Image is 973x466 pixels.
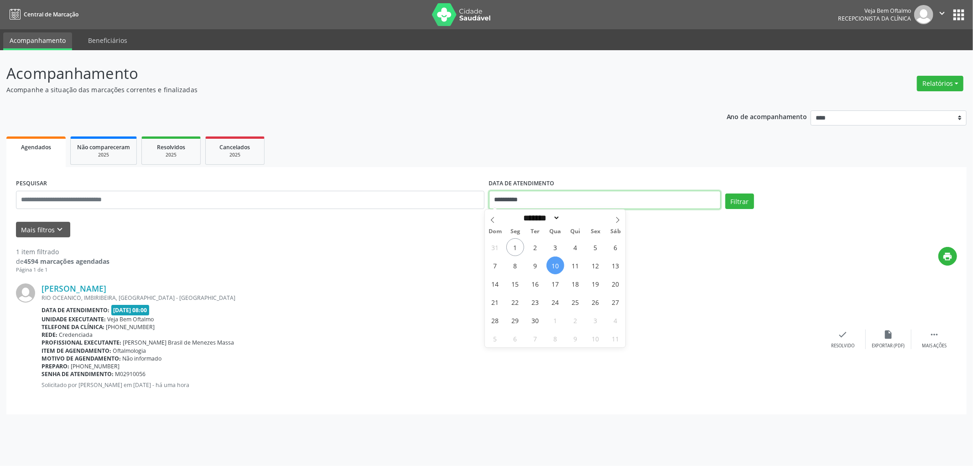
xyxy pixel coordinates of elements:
span: Outubro 1, 2025 [546,311,564,329]
span: Outubro 9, 2025 [567,330,584,347]
b: Preparo: [42,362,69,370]
span: Outubro 7, 2025 [526,330,544,347]
a: Acompanhamento [3,32,72,50]
span: Setembro 2, 2025 [526,238,544,256]
span: Outubro 4, 2025 [607,311,624,329]
span: Credenciada [59,331,93,339]
span: Setembro 10, 2025 [546,257,564,274]
div: Mais ações [922,343,947,349]
div: 2025 [77,152,130,158]
button:  [933,5,951,24]
span: Setembro 24, 2025 [546,293,564,311]
span: Outubro 10, 2025 [587,330,604,347]
i: insert_drive_file [884,330,894,340]
span: Setembro 18, 2025 [567,275,584,293]
div: Página 1 de 1 [16,266,109,274]
i: keyboard_arrow_down [55,225,65,235]
i:  [929,330,939,340]
b: Motivo de agendamento: [42,355,121,362]
label: DATA DE ATENDIMENTO [489,177,555,191]
span: Setembro 16, 2025 [526,275,544,293]
p: Solicitado por [PERSON_NAME] em [DATE] - há uma hora [42,381,820,389]
button: print [938,247,957,266]
div: 2025 [148,152,194,158]
span: [PHONE_NUMBER] [106,323,155,331]
span: Setembro 3, 2025 [546,238,564,256]
span: Setembro 23, 2025 [526,293,544,311]
button: Relatórios [917,76,963,91]
img: img [16,283,35,303]
span: Setembro 21, 2025 [486,293,504,311]
span: Dom [485,229,505,235]
span: Setembro 7, 2025 [486,257,504,274]
strong: 4594 marcações agendadas [24,257,109,266]
span: Setembro 14, 2025 [486,275,504,293]
b: Item de agendamento: [42,347,111,355]
p: Ano de acompanhamento [727,110,807,122]
span: Setembro 19, 2025 [587,275,604,293]
span: M02910056 [115,370,146,378]
span: Setembro 6, 2025 [607,238,624,256]
span: Agosto 31, 2025 [486,238,504,256]
div: 2025 [212,152,258,158]
span: Outubro 5, 2025 [486,330,504,347]
span: Outubro 11, 2025 [607,330,624,347]
span: Outubro 3, 2025 [587,311,604,329]
span: Setembro 22, 2025 [506,293,524,311]
button: apps [951,7,967,23]
span: [DATE] 08:00 [111,305,150,315]
div: RIO OCEANICO, IMBIRIBEIRA, [GEOGRAPHIC_DATA] - [GEOGRAPHIC_DATA] [42,294,820,302]
a: Central de Marcação [6,7,78,22]
button: Filtrar [725,194,754,209]
span: Oftalmologia [113,347,146,355]
span: Não informado [123,355,162,362]
div: Exportar (PDF) [872,343,905,349]
span: Outubro 8, 2025 [546,330,564,347]
span: Setembro 30, 2025 [526,311,544,329]
span: Resolvidos [157,143,185,151]
span: Não compareceram [77,143,130,151]
span: Sáb [605,229,625,235]
span: Outubro 6, 2025 [506,330,524,347]
b: Data de atendimento: [42,306,109,314]
span: Setembro 11, 2025 [567,257,584,274]
span: Ter [525,229,545,235]
b: Unidade executante: [42,315,106,323]
span: Setembro 28, 2025 [486,311,504,329]
span: [PHONE_NUMBER] [71,362,120,370]
span: Setembro 12, 2025 [587,257,604,274]
b: Profissional executante: [42,339,121,346]
span: Seg [505,229,525,235]
b: Rede: [42,331,57,339]
button: Mais filtroskeyboard_arrow_down [16,222,70,238]
span: Setembro 20, 2025 [607,275,624,293]
input: Year [560,213,590,223]
span: Setembro 25, 2025 [567,293,584,311]
select: Month [520,213,561,223]
span: Qui [565,229,585,235]
span: Setembro 9, 2025 [526,257,544,274]
span: Setembro 15, 2025 [506,275,524,293]
div: Resolvido [831,343,854,349]
span: Outubro 2, 2025 [567,311,584,329]
span: Setembro 26, 2025 [587,293,604,311]
i:  [937,8,947,18]
span: Setembro 1, 2025 [506,238,524,256]
b: Telefone da clínica: [42,323,104,331]
span: Qua [545,229,565,235]
label: PESQUISAR [16,177,47,191]
span: Setembro 4, 2025 [567,238,584,256]
span: Setembro 8, 2025 [506,257,524,274]
div: de [16,257,109,266]
p: Acompanhamento [6,62,679,85]
img: img [914,5,933,24]
span: Recepcionista da clínica [838,15,911,22]
i: check [838,330,848,340]
span: Setembro 17, 2025 [546,275,564,293]
a: Beneficiários [82,32,134,48]
p: Acompanhe a situação das marcações correntes e finalizadas [6,85,679,94]
i: print [943,251,953,262]
span: Cancelados [220,143,250,151]
span: Sex [585,229,605,235]
a: [PERSON_NAME] [42,283,106,293]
